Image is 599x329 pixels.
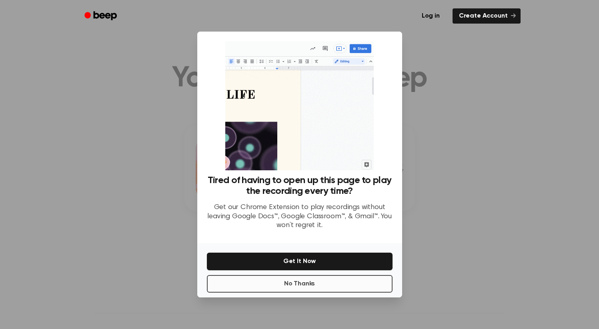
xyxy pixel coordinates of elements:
[207,253,393,270] button: Get It Now
[79,8,124,24] a: Beep
[225,41,374,170] img: Beep extension in action
[207,275,393,293] button: No Thanks
[207,203,393,230] p: Get our Chrome Extension to play recordings without leaving Google Docs™, Google Classroom™, & Gm...
[453,8,521,24] a: Create Account
[207,175,393,197] h3: Tired of having to open up this page to play the recording every time?
[414,7,448,25] a: Log in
